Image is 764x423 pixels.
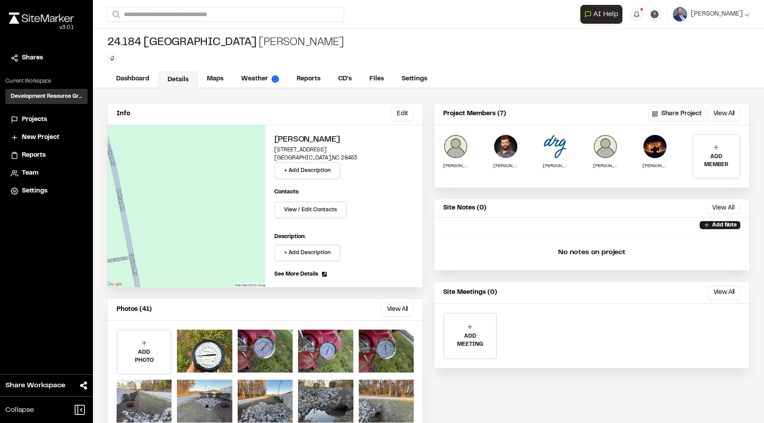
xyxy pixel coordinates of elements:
img: Thomas J. Anderson III [642,134,667,159]
h3: Development Resource Group [11,92,82,101]
button: [PERSON_NAME] [673,7,750,21]
div: Open AI Assistant [580,5,626,24]
span: 24.184 [GEOGRAPHIC_DATA] [107,36,257,50]
span: Shares [22,53,43,63]
span: Reports [22,151,46,160]
p: Site Meetings (0) [443,288,497,297]
img: Jason Hager [443,134,468,159]
div: [PERSON_NAME] [107,36,344,50]
p: [GEOGRAPHIC_DATA] , NC 28463 [274,154,414,162]
p: ADD PHOTO [118,348,171,364]
span: See More Details [274,270,318,278]
p: No notes on project [441,238,742,267]
a: Settings [393,71,436,88]
p: [STREET_ADDRESS] [274,146,414,154]
a: Projects [11,115,82,125]
p: Current Workspace [5,77,88,85]
button: View / Edit Contacts [274,201,347,218]
a: Files [361,71,393,88]
span: New Project [22,133,59,142]
span: Settings [22,186,47,196]
p: Project Members (7) [443,109,506,119]
button: Search [107,7,123,22]
span: Projects [22,115,47,125]
button: Edit [391,107,414,121]
p: Info [117,109,130,119]
p: ADD MEETING [444,332,496,348]
div: Oh geez...please don't... [9,24,74,32]
p: [PERSON_NAME] [443,163,468,169]
span: Share Workspace [5,380,65,391]
button: View All [708,285,740,300]
img: Philip Hornbeck [543,134,568,159]
img: rebrand.png [9,13,74,24]
span: Collapse [5,405,34,415]
p: Photos (41) [117,305,152,314]
p: ADD MEMBER [693,153,740,169]
h2: [PERSON_NAME] [274,134,414,146]
a: Reports [288,71,329,88]
img: Daniel O’Connor [593,134,618,159]
img: User [673,7,687,21]
button: + Add Description [274,244,340,261]
p: [PERSON_NAME] [593,163,618,169]
a: Details [158,71,198,88]
button: Open AI Assistant [580,5,622,24]
a: Reports [11,151,82,160]
p: Contacts: [274,188,299,196]
p: Site Notes (0) [443,203,487,213]
a: Maps [198,71,232,88]
button: View All [708,107,740,121]
a: Settings [11,186,82,196]
p: Description: [274,233,414,241]
a: Shares [11,53,82,63]
button: View All [381,302,414,317]
img: precipai.png [272,75,279,83]
a: Dashboard [107,71,158,88]
button: View All [706,203,740,214]
a: CD's [329,71,361,88]
button: Edit Tags [107,54,117,63]
p: Add Note [712,221,737,229]
span: [PERSON_NAME] [691,9,743,19]
img: William Bartholomew [493,134,518,159]
button: Share Project [648,107,706,121]
a: Weather [232,71,288,88]
span: AI Help [593,9,618,20]
a: New Project [11,133,82,142]
p: [PERSON_NAME] III [642,163,667,169]
p: [PERSON_NAME] [493,163,518,169]
a: Team [11,168,82,178]
p: [PERSON_NAME] [543,163,568,169]
span: Team [22,168,38,178]
button: + Add Description [274,162,340,179]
